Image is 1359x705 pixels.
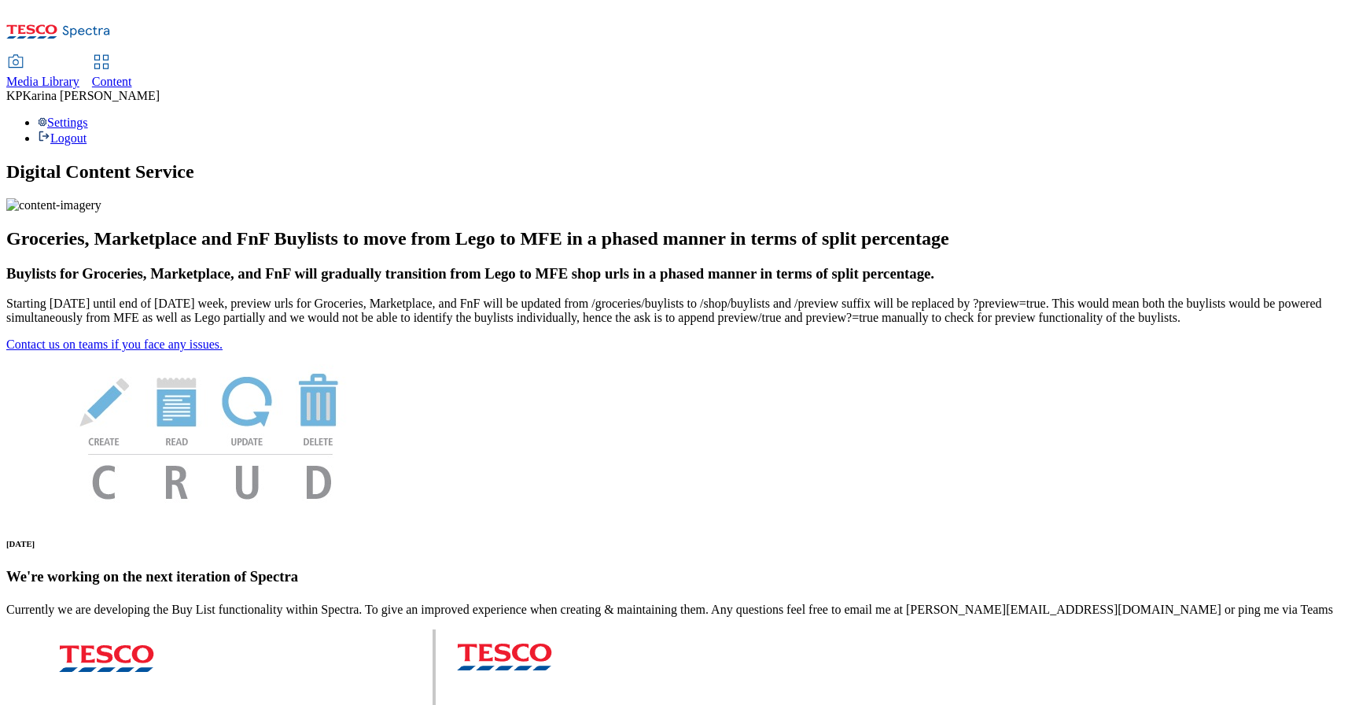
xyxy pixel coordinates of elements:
a: Logout [38,131,87,145]
span: Karina [PERSON_NAME] [22,89,160,102]
img: News Image [6,352,415,516]
a: Contact us on teams if you face any issues. [6,338,223,351]
h1: Digital Content Service [6,161,1353,183]
h3: Buylists for Groceries, Marketplace, and FnF will gradually transition from Lego to MFE shop urls... [6,265,1353,282]
span: Media Library [6,75,79,88]
img: content-imagery [6,198,101,212]
h3: We're working on the next iteration of Spectra [6,568,1353,585]
h6: [DATE] [6,539,1353,548]
a: Content [92,56,132,89]
span: KP [6,89,22,102]
p: Starting [DATE] until end of [DATE] week, preview urls for Groceries, Marketplace, and FnF will b... [6,297,1353,325]
span: Content [92,75,132,88]
a: Media Library [6,56,79,89]
a: Settings [38,116,88,129]
h2: Groceries, Marketplace and FnF Buylists to move from Lego to MFE in a phased manner in terms of s... [6,228,1353,249]
p: Currently we are developing the Buy List functionality within Spectra. To give an improved experi... [6,603,1353,617]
